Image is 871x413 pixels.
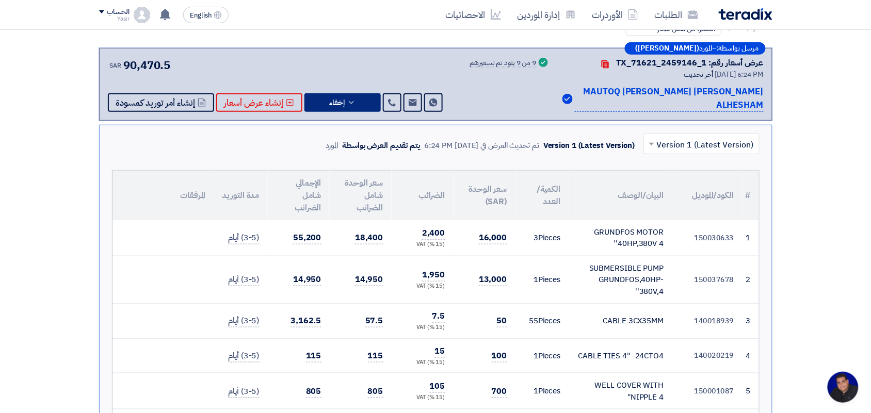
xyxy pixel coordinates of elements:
span: (3-5) أيام [228,350,259,362]
th: سعر الوحدة (SAR) [454,171,515,220]
td: 3 [743,304,759,339]
div: (15 %) VAT [400,240,445,249]
span: 1 [534,350,538,361]
img: profile_test.png [134,7,150,23]
span: 805 [306,385,321,398]
span: 7.5 [432,310,445,323]
span: 3 [534,232,538,243]
span: 16,000 [479,232,507,244]
button: إنشاء أمر توريد كمسودة [108,93,214,112]
span: المورد [700,45,713,52]
span: 3,162.5 [291,315,321,327]
th: الكود/الموديل [672,171,743,220]
span: 700 [492,385,507,398]
button: English [183,7,229,23]
td: 1 [743,220,759,256]
span: 14,950 [293,273,321,286]
span: (3-5) أيام [228,385,259,398]
div: SUBMERSIBLE PUMP GRUNDFOS,40HP-380V,4'' [577,262,664,298]
div: 9 من 9 بنود تم تسعيرهم [470,59,537,68]
th: المرفقات [112,171,214,220]
th: مدة التوريد [214,171,268,220]
div: الحساب [107,8,130,16]
span: 13,000 [479,273,507,286]
td: Pieces [515,304,569,339]
span: English [190,12,212,19]
div: عرض أسعار رقم: TX_71621_2459146_1 [617,57,764,69]
td: Pieces [515,256,569,304]
span: إنشاء عرض أسعار [224,99,284,107]
span: 1,950 [422,269,445,282]
th: سعر الوحدة شامل الضرائب [330,171,392,220]
a: الطلبات [647,3,706,27]
span: 115 [368,350,383,362]
div: يتم تقديم العرض بواسطة [342,140,420,152]
div: GRUNDFOS MOTOR 40HP,380V 4'' [577,226,664,250]
span: 18,400 [355,232,383,244]
div: تم تحديث العرض في [DATE] 6:24 PM [424,140,539,152]
th: الضرائب [392,171,454,220]
td: 150001087 [672,373,743,409]
button: إخفاء [304,93,381,112]
span: 1 [534,385,538,397]
td: 150037678 [672,256,743,304]
img: Verified Account [562,94,573,104]
td: Pieces [515,373,569,409]
span: 2,400 [422,227,445,240]
div: – [625,42,766,55]
span: 90,470.5 [123,57,170,74]
b: ([PERSON_NAME]) [636,45,700,52]
span: SAR [110,61,122,70]
span: إخفاء [330,99,345,107]
th: البيان/الوصف [569,171,672,220]
span: إنشاء أمر توريد كمسودة [116,99,196,107]
span: 15 [435,345,445,358]
span: 55,200 [293,232,321,244]
span: 50 [497,315,507,327]
td: 150030633 [672,220,743,256]
span: 55 [529,315,538,326]
div: (15 %) VAT [400,282,445,291]
span: 105 [430,380,445,393]
td: 5 [743,373,759,409]
td: 2 [743,256,759,304]
div: Yasir [99,16,130,22]
div: (15 %) VAT [400,393,445,402]
span: 14,950 [355,273,383,286]
span: (3-5) أيام [228,315,259,327]
span: [DATE] 6:24 PM [715,69,764,80]
td: 140020219 [672,338,743,373]
td: 4 [743,338,759,373]
img: Teradix logo [719,8,772,20]
th: # [743,171,759,220]
a: الاحصائيات [438,3,509,27]
div: CABLE TIES 4" -24CTO4 [577,350,664,362]
span: 115 [306,350,321,362]
div: Open chat [828,372,859,403]
div: WELL COVER WITH NIPPLE 4" [577,379,664,403]
a: إدارة الموردين [509,3,584,27]
div: (15 %) VAT [400,323,445,332]
th: الإجمالي شامل الضرائب [268,171,330,220]
span: 57.5 [365,315,383,327]
td: 140018939 [672,304,743,339]
button: إنشاء عرض أسعار [216,93,302,112]
span: (3-5) أيام [228,273,259,286]
div: CABLE 3CX35MM [577,315,664,327]
span: 1 [534,274,538,285]
p: [PERSON_NAME] MAUTOQ [PERSON_NAME] ALHESHAM [575,85,764,112]
a: الأوردرات [584,3,647,27]
span: أخر تحديث [684,69,714,80]
div: Version 1 (Latest Version) [543,140,635,152]
span: (3-5) أيام [228,232,259,244]
span: 805 [368,385,383,398]
th: الكمية/العدد [515,171,569,220]
td: Pieces [515,338,569,373]
span: مرسل بواسطة: [717,45,759,52]
span: 100 [492,350,507,362]
div: (15 %) VAT [400,358,445,367]
td: Pieces [515,220,569,256]
div: المورد [326,140,338,152]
